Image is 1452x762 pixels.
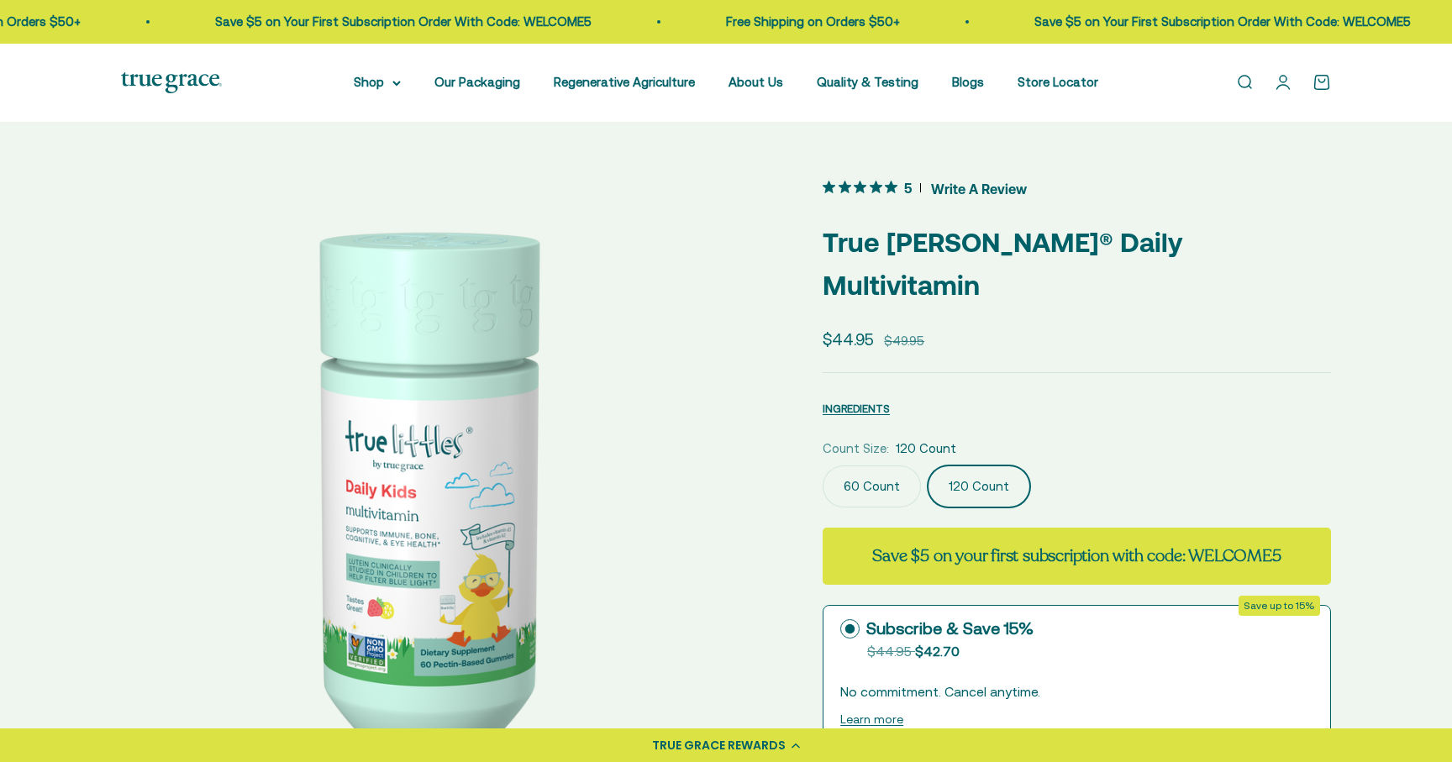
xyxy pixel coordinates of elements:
[823,398,890,418] button: INGREDIENTS
[823,176,1027,201] button: 5 out 5 stars rating in total 5 reviews. Jump to reviews.
[354,72,401,92] summary: Shop
[823,402,890,415] span: INGREDIENTS
[952,75,984,89] a: Blogs
[872,544,1281,567] strong: Save $5 on your first subscription with code: WELCOME5
[554,75,695,89] a: Regenerative Agriculture
[823,327,874,352] sale-price: $44.95
[817,75,918,89] a: Quality & Testing
[1018,75,1098,89] a: Store Locator
[996,12,1372,32] p: Save $5 on Your First Subscription Order With Code: WELCOME5
[729,75,783,89] a: About Us
[823,439,889,459] legend: Count Size:
[176,12,553,32] p: Save $5 on Your First Subscription Order With Code: WELCOME5
[434,75,520,89] a: Our Packaging
[896,439,956,459] span: 120 Count
[823,221,1331,307] p: True [PERSON_NAME]® Daily Multivitamin
[652,737,786,754] div: TRUE GRACE REWARDS
[687,14,861,29] a: Free Shipping on Orders $50+
[931,176,1027,201] span: Write A Review
[904,178,912,196] span: 5
[884,331,924,351] compare-at-price: $49.95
